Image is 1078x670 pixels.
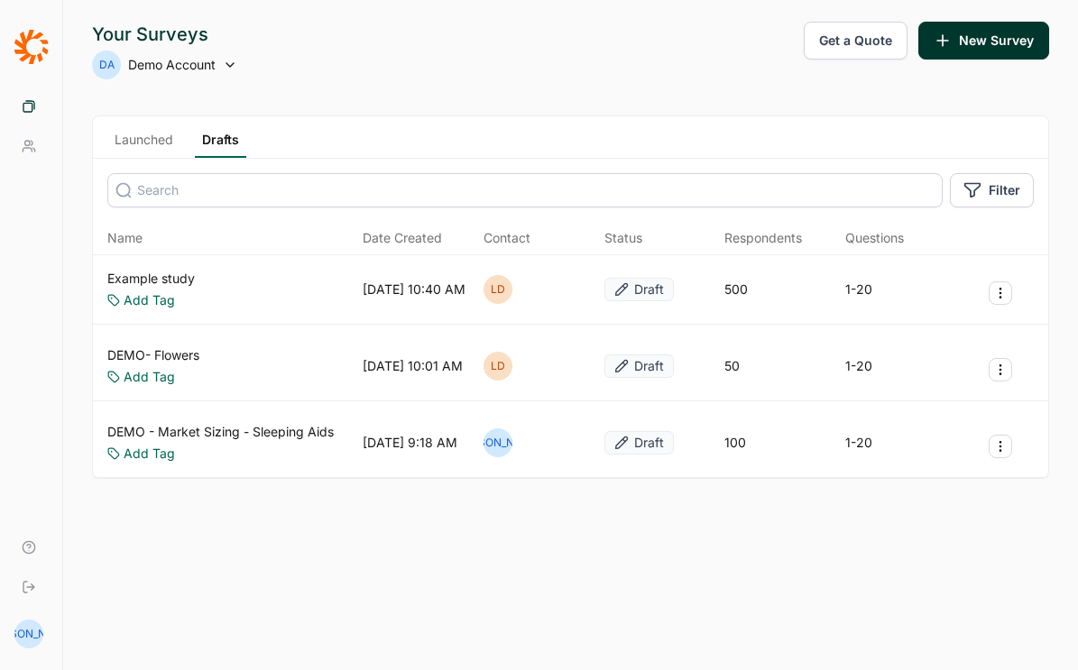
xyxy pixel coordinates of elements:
div: Respondents [724,229,802,247]
button: Get a Quote [804,22,908,60]
span: Date Created [363,229,442,247]
a: Example study [107,270,195,288]
div: LD [484,352,512,381]
a: Add Tag [124,445,175,463]
a: Launched [107,131,180,158]
div: [DATE] 10:01 AM [363,357,463,375]
span: Name [107,229,143,247]
button: Survey Actions [989,435,1012,458]
button: Draft [604,278,674,301]
div: Status [604,229,642,247]
div: [DATE] 9:18 AM [363,434,457,452]
div: DA [92,50,121,79]
div: 500 [724,280,748,298]
a: Drafts [195,131,246,158]
button: Filter [950,173,1034,207]
button: Draft [604,431,674,454]
div: 100 [724,434,746,452]
button: Survey Actions [989,358,1012,381]
span: Filter [989,181,1020,199]
a: DEMO - Market Sizing - Sleeping Aids [107,423,334,441]
a: DEMO- Flowers [107,346,199,364]
a: Add Tag [124,368,175,386]
div: Questions [845,229,904,247]
div: [PERSON_NAME] [14,620,43,648]
input: Search [107,173,943,207]
div: [PERSON_NAME] [484,428,512,457]
div: Your Surveys [92,22,237,47]
div: 50 [724,357,740,375]
div: LD [484,275,512,304]
button: Draft [604,354,674,378]
a: Add Tag [124,291,175,309]
span: Demo Account [128,56,216,74]
div: [DATE] 10:40 AM [363,280,465,298]
div: 1-20 [845,434,872,452]
div: 1-20 [845,280,872,298]
div: Contact [484,229,530,247]
div: 1-20 [845,357,872,375]
button: Survey Actions [989,281,1012,305]
button: New Survey [918,22,1049,60]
